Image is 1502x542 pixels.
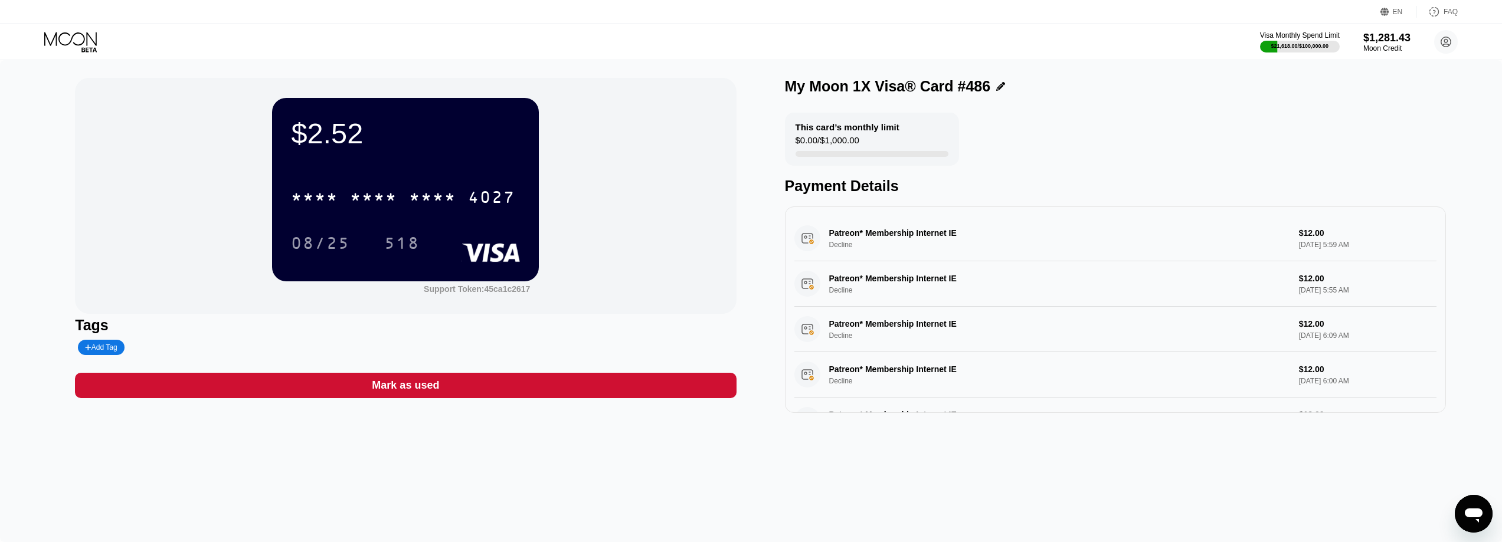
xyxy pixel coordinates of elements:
[85,343,117,352] div: Add Tag
[375,228,428,258] div: 518
[468,189,515,208] div: 4027
[291,117,520,150] div: $2.52
[1455,495,1493,533] iframe: Кнопка запуска окна обмена сообщениями
[75,317,736,334] div: Tags
[291,235,350,254] div: 08/25
[424,284,530,294] div: Support Token: 45ca1c2617
[1363,44,1411,52] div: Moon Credit
[1416,6,1458,18] div: FAQ
[78,340,124,355] div: Add Tag
[796,135,859,151] div: $0.00 / $1,000.00
[1260,31,1340,40] div: Visa Monthly Spend Limit
[424,284,530,294] div: Support Token:45ca1c2617
[796,122,899,132] div: This card’s monthly limit
[1363,32,1411,44] div: $1,281.43
[1380,6,1416,18] div: EN
[1444,8,1458,16] div: FAQ
[1363,32,1411,52] div: $1,281.43Moon Credit
[282,228,359,258] div: 08/25
[384,235,420,254] div: 518
[75,373,736,398] div: Mark as used
[1393,8,1403,16] div: EN
[1260,31,1340,52] div: Visa Monthly Spend Limit$21,618.00/$100,000.00
[785,78,991,95] div: My Moon 1X Visa® Card #486
[372,379,439,392] div: Mark as used
[1271,43,1329,49] div: $21,618.00 / $100,000.00
[785,178,1446,195] div: Payment Details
